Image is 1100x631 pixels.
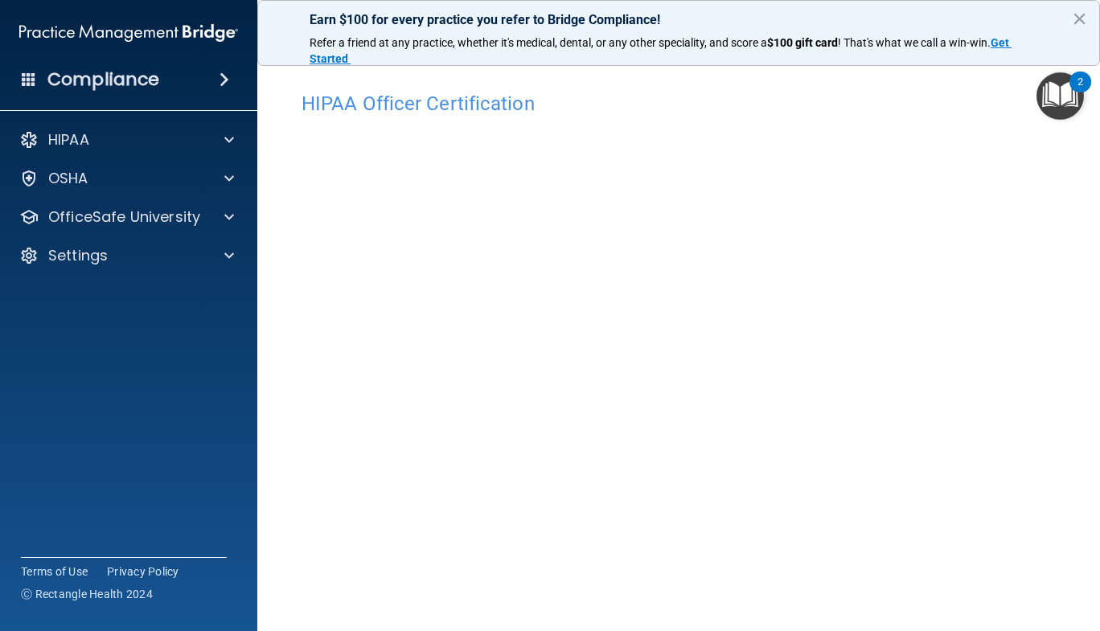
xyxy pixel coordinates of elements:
[1036,72,1084,120] button: Open Resource Center, 2 new notifications
[19,246,234,265] a: Settings
[1077,82,1083,103] div: 2
[1072,6,1087,31] button: Close
[19,169,234,188] a: OSHA
[48,130,89,150] p: HIPAA
[310,36,1012,65] a: Get Started
[19,17,238,49] img: PMB logo
[21,586,153,602] span: Ⓒ Rectangle Health 2024
[21,563,88,580] a: Terms of Use
[19,130,234,150] a: HIPAA
[48,207,200,227] p: OfficeSafe University
[19,207,234,227] a: OfficeSafe University
[838,36,991,49] span: ! That's what we call a win-win.
[767,36,838,49] strong: $100 gift card
[48,246,108,265] p: Settings
[47,68,159,91] h4: Compliance
[302,93,1056,114] h4: HIPAA Officer Certification
[107,563,179,580] a: Privacy Policy
[310,36,767,49] span: Refer a friend at any practice, whether it's medical, dental, or any other speciality, and score a
[48,169,88,188] p: OSHA
[310,12,1048,27] p: Earn $100 for every practice you refer to Bridge Compliance!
